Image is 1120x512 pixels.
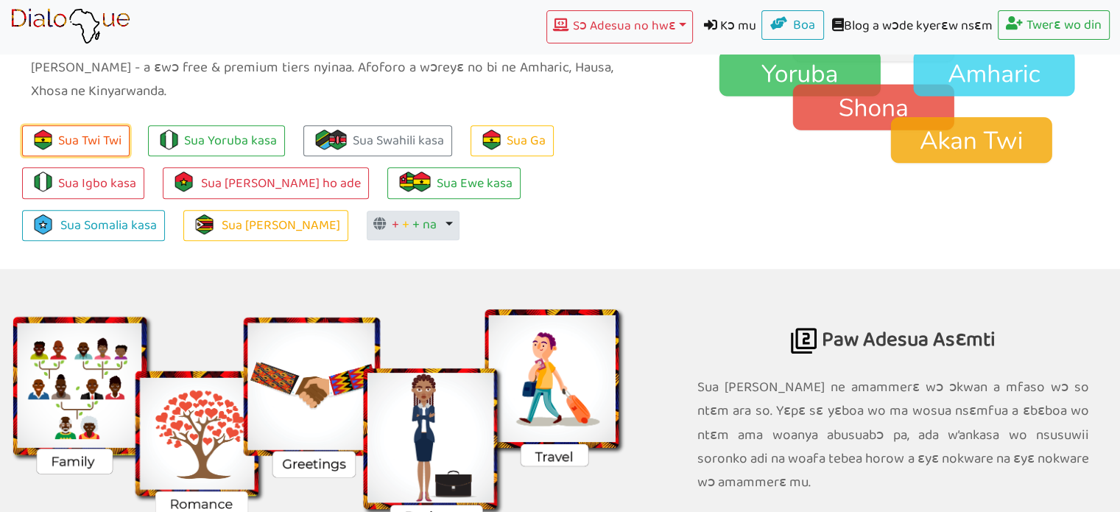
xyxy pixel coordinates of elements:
[1026,14,1102,37] font: Twerɛ wo din
[693,10,762,43] a: Kɔ mu
[22,210,165,242] a: Sua Somalia kasa
[507,130,546,152] font: Sua Ga
[328,130,348,150] img: kenya.f9bac8fe.png
[761,10,824,40] a: Boa
[10,8,130,45] img: sua Afrika kasa platform app
[194,214,214,234] img: zimbabwe.93903875.png
[387,167,521,199] a: Sua Ewe kasa
[791,328,817,354] img: afrika kasa a wɔde yɛ adwuma akwantuo
[402,214,409,236] font: +
[546,10,692,43] button: Sɔ Adesua no hwɛ
[148,125,285,157] a: Sua Yoruba kasa
[201,172,361,194] font: Sua [PERSON_NAME] ho ade
[22,125,130,157] button: Sua Twi Twi
[314,130,334,150] img: flag-tanzania.fe228584.png
[824,10,998,43] a: Blog a wɔde kyerɛw nsɛm
[720,15,756,38] font: Kɔ mu
[392,214,399,236] font: +
[60,214,157,237] font: Sua Somalia kasa
[33,214,53,234] img: somalia.d5236246.png
[398,172,418,192] img: togo.0c01db91.png
[33,130,53,150] img: flag-ghana.106b55d9.png
[482,130,501,150] img: flag-ghana.106b55d9.png
[222,214,340,237] font: Sua [PERSON_NAME]
[573,15,676,37] font: Sɔ Adesua no hwɛ
[412,214,437,236] font: + na
[437,172,513,194] font: Sua Ewe kasa
[697,376,1089,494] font: Sua [PERSON_NAME] ne amammerɛ wɔ ɔkwan a mfaso wɔ so ntɛm ara so. Yɛpɛ sɛ yɛboa wo ma wosua nsɛmf...
[183,210,348,242] a: Sua [PERSON_NAME]
[163,167,369,199] a: Sua [PERSON_NAME] ho ade
[412,172,432,192] img: flag-ghana.106b55d9.png
[367,211,459,240] button: + + + na
[353,130,444,152] font: Sua Swahili kasa
[471,125,554,157] a: Sua Ga
[844,15,993,38] font: Blog a wɔde kyerɛw nsɛm
[793,14,815,37] font: Boa
[998,10,1110,40] a: Twerɛ wo din
[159,130,179,150] img: flag-nigeria.710e75b6.png
[33,172,53,192] img: flag-nigeria.710e75b6.png
[58,172,136,194] font: Sua Igbo kasa
[303,125,452,157] a: Sua Swahili kasa
[821,323,995,357] font: Paw Adesua Asɛmti
[58,130,121,152] font: Sua Twi Twi
[184,130,277,152] font: Sua Yoruba kasa
[174,172,194,192] img: burkina-faso.42b537ce.png
[22,167,144,199] a: Sua Igbo kasa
